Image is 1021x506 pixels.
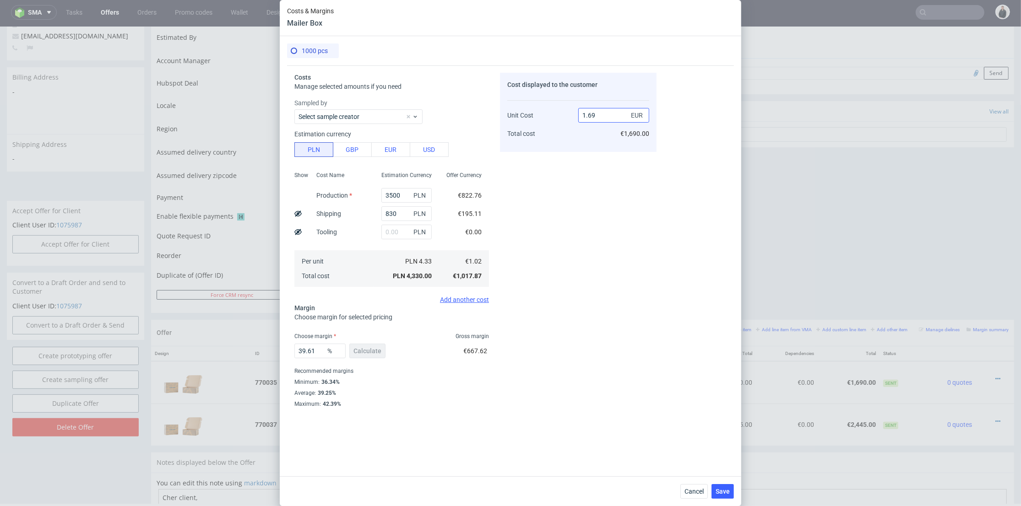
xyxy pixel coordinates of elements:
[157,223,321,241] td: Reorder
[629,109,647,122] span: EUR
[12,344,139,362] a: Create sampling offer
[458,192,482,199] span: €822.76
[255,394,277,401] strong: 770037
[294,366,489,377] div: Recommended margins
[381,188,432,203] input: 0.00
[157,163,321,183] td: Payment
[294,398,489,408] div: Maximum :
[294,296,489,303] div: Add another cost
[12,289,139,307] input: Convert to a Draft Order & Send
[507,81,597,88] span: Cost displayed to the customer
[613,334,650,377] td: 1000
[251,319,301,334] th: ID
[301,319,613,334] th: Name
[287,18,334,28] header: Mailer Box
[305,351,335,360] span: Mailer Box
[947,394,972,401] span: 0 quotes
[305,350,609,360] div: • Packhelp Zapier • Black • Eco • No foil
[919,300,960,305] small: Manage dielines
[883,395,898,402] span: Sent
[12,391,139,409] input: Delete Offer
[684,488,704,495] span: Cancel
[160,338,206,373] img: 14690675-your-logo-mailerbox-f-56-onecolour-kraft-outside
[597,80,614,89] span: Tasks
[7,174,144,194] div: Accept Offer for Client
[465,228,482,236] span: €0.00
[157,93,321,116] td: Region
[12,194,139,203] p: Client User ID:
[458,210,482,217] span: €195.11
[680,484,708,499] button: Cancel
[12,127,139,136] span: -
[818,334,880,377] td: €1,690.00
[316,210,341,217] label: Shipping
[412,226,430,238] span: PLN
[597,40,608,51] img: regular_mini_magick20250217-67-ufcnb1.jpg
[151,319,251,334] th: Design
[818,319,880,334] th: Total
[294,74,311,81] span: Costs
[333,142,372,157] button: GBP
[56,194,82,202] a: 1075987
[456,333,489,340] span: Gross margin
[157,302,172,309] span: Offer
[324,164,569,177] button: Single payment (default)
[299,113,359,120] label: Select sample creator
[947,352,972,359] span: 0 quotes
[316,228,337,236] label: Tooling
[302,47,328,54] span: 1000 pcs
[412,189,430,202] span: PLN
[294,83,402,90] span: Manage selected amounts if you need
[465,258,482,265] span: €1.02
[989,81,1009,88] a: View all
[7,246,144,275] div: Convert to a Draft Order and send to Customer
[393,272,432,280] span: PLN 4,330.00
[453,272,482,280] span: €1,017.87
[157,48,321,70] td: Hubspot Deal
[302,272,330,280] span: Total cost
[381,225,432,239] input: 0.00
[598,100,1007,115] input: Type to create new task
[294,304,315,312] span: Margin
[984,40,1009,53] button: Send
[650,377,694,419] td: €1.63
[157,201,321,223] td: Quote Request ID
[305,393,609,402] div: • Packhelp Zapier • Black • Eco • No foil
[694,334,756,377] td: €1,690.00
[294,388,489,398] div: Average :
[157,140,321,163] td: Assumed delivery zipcode
[12,320,139,338] a: Create prototyping offer
[709,300,751,305] small: Add PIM line item
[294,333,336,339] label: Choose margin
[446,172,482,179] span: Offer Currency
[294,377,489,388] div: Minimum :
[255,352,277,359] strong: 770035
[756,377,818,419] td: €0.00
[756,300,812,305] small: Add line item from VMA
[157,1,321,25] td: Estimated By
[445,394,478,402] span: SPEC- 216066
[12,5,128,13] span: [EMAIL_ADDRESS][DOMAIN_NAME]
[694,377,756,419] td: €2,445.00
[287,7,334,15] span: Costs & Margins
[880,319,921,334] th: Status
[12,60,139,70] span: -
[12,208,139,226] button: Accept Offer for Client
[294,142,333,157] button: PLN
[756,334,818,377] td: €0.00
[883,353,898,360] span: Sent
[244,452,277,460] a: markdown
[694,319,756,334] th: Net Total
[56,275,82,283] a: 1075987
[157,241,321,262] td: Duplicate of (Offer ID)
[650,334,694,377] td: €1.69
[320,378,340,386] div: 36.34%
[160,380,206,415] img: 14690675-your-logo-mailerbox-f-56-onecolour-kraft-outside
[967,300,1009,305] small: Margin summary
[302,258,324,265] span: Per unit
[294,130,351,138] label: Estimation currency
[7,107,144,128] div: Shipping Address
[294,172,308,179] span: Show
[507,130,535,137] span: Total cost
[613,319,650,334] th: Quant.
